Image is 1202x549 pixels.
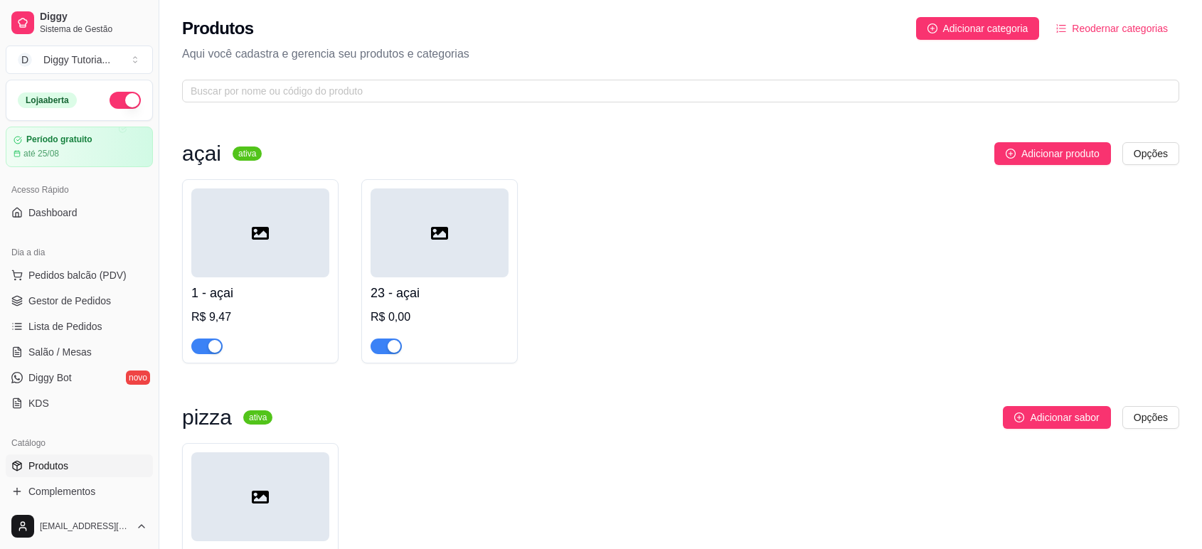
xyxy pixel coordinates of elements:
[40,23,147,35] span: Sistema de Gestão
[943,21,1028,36] span: Adicionar categoria
[43,53,110,67] div: Diggy Tutoria ...
[916,17,1040,40] button: Adicionar categoria
[18,92,77,108] div: Loja aberta
[1056,23,1066,33] span: ordered-list
[371,283,509,303] h4: 23 - açai
[6,366,153,389] a: Diggy Botnovo
[182,17,254,40] h2: Produtos
[6,264,153,287] button: Pedidos balcão (PDV)
[28,268,127,282] span: Pedidos balcão (PDV)
[40,521,130,532] span: [EMAIL_ADDRESS][DOMAIN_NAME]
[6,392,153,415] a: KDS
[243,410,272,425] sup: ativa
[1030,410,1099,425] span: Adicionar sabor
[6,315,153,338] a: Lista de Pedidos
[1134,410,1168,425] span: Opções
[6,509,153,543] button: [EMAIL_ADDRESS][DOMAIN_NAME]
[182,409,232,426] h3: pizza
[6,341,153,363] a: Salão / Mesas
[28,484,95,499] span: Complementos
[18,53,32,67] span: D
[28,459,68,473] span: Produtos
[233,146,262,161] sup: ativa
[28,294,111,308] span: Gestor de Pedidos
[191,83,1159,99] input: Buscar por nome ou código do produto
[6,201,153,224] a: Dashboard
[6,127,153,167] a: Período gratuitoaté 25/08
[1122,142,1179,165] button: Opções
[1134,146,1168,161] span: Opções
[1122,406,1179,429] button: Opções
[371,309,509,326] div: R$ 0,00
[1006,149,1016,159] span: plus-circle
[6,289,153,312] a: Gestor de Pedidos
[6,46,153,74] button: Select a team
[6,432,153,454] div: Catálogo
[191,283,329,303] h4: 1 - açai
[110,92,141,109] button: Alterar Status
[182,46,1179,63] p: Aqui você cadastra e gerencia seu produtos e categorias
[1003,406,1110,429] button: Adicionar sabor
[1014,412,1024,422] span: plus-circle
[6,178,153,201] div: Acesso Rápido
[927,23,937,33] span: plus-circle
[6,6,153,40] a: DiggySistema de Gestão
[6,241,153,264] div: Dia a dia
[28,206,78,220] span: Dashboard
[1072,21,1168,36] span: Reodernar categorias
[1021,146,1100,161] span: Adicionar produto
[6,480,153,503] a: Complementos
[23,148,59,159] article: até 25/08
[28,396,49,410] span: KDS
[6,454,153,477] a: Produtos
[28,345,92,359] span: Salão / Mesas
[191,309,329,326] div: R$ 9,47
[182,145,221,162] h3: açai
[1045,17,1179,40] button: Reodernar categorias
[994,142,1111,165] button: Adicionar produto
[40,11,147,23] span: Diggy
[26,134,92,145] article: Período gratuito
[28,371,72,385] span: Diggy Bot
[28,319,102,334] span: Lista de Pedidos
